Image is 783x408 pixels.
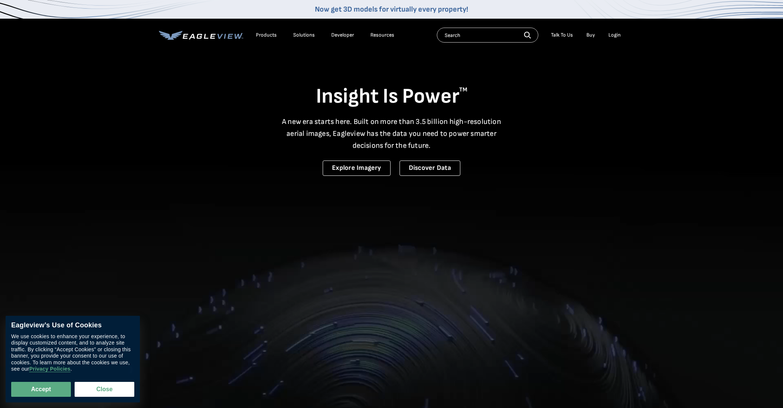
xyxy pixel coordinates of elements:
p: A new era starts here. Built on more than 3.5 billion high-resolution aerial images, Eagleview ha... [278,116,506,152]
a: Explore Imagery [323,161,391,176]
a: Discover Data [400,161,460,176]
div: Eagleview’s Use of Cookies [11,321,134,330]
div: Talk To Us [551,32,573,38]
a: Developer [331,32,354,38]
button: Accept [11,382,71,397]
div: Resources [370,32,394,38]
div: Solutions [293,32,315,38]
a: Privacy Policies [29,366,70,373]
a: Now get 3D models for virtually every property! [315,5,468,14]
h1: Insight Is Power [159,84,624,110]
button: Close [75,382,134,397]
a: Buy [586,32,595,38]
div: We use cookies to enhance your experience, to display customized content, and to analyze site tra... [11,333,134,373]
div: Products [256,32,277,38]
input: Search [437,28,538,43]
sup: TM [459,86,467,93]
div: Login [608,32,621,38]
